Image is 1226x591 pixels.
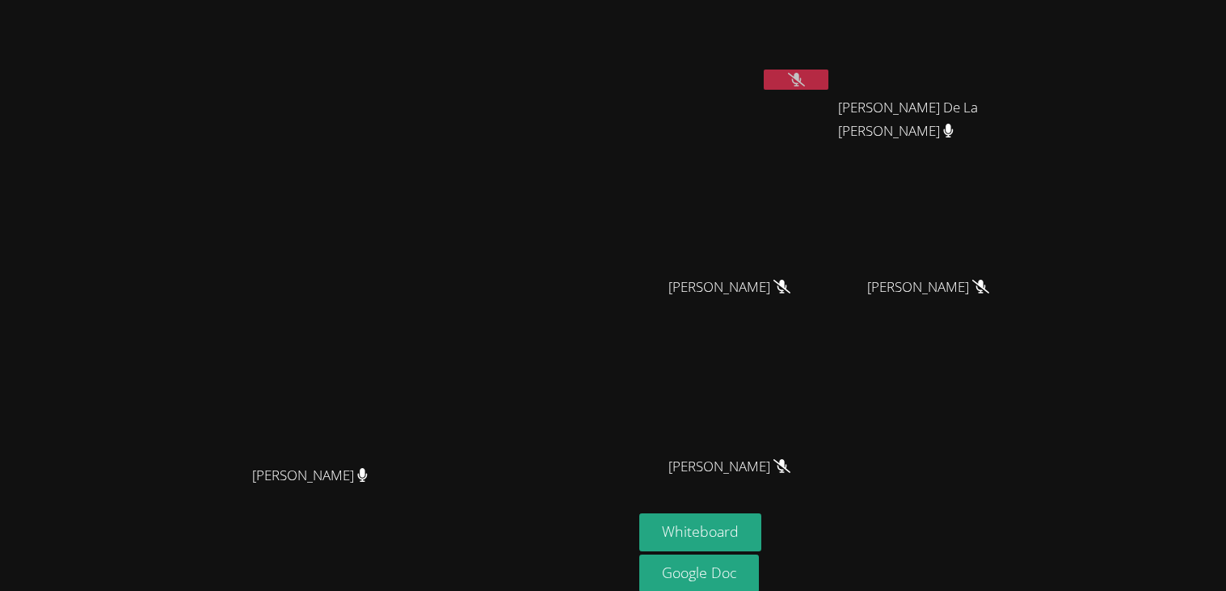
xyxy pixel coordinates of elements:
[668,455,790,479] span: [PERSON_NAME]
[252,464,368,488] span: [PERSON_NAME]
[639,513,761,551] button: Whiteboard
[867,276,989,299] span: [PERSON_NAME]
[668,276,790,299] span: [PERSON_NAME]
[838,96,1017,143] span: [PERSON_NAME] De La [PERSON_NAME]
